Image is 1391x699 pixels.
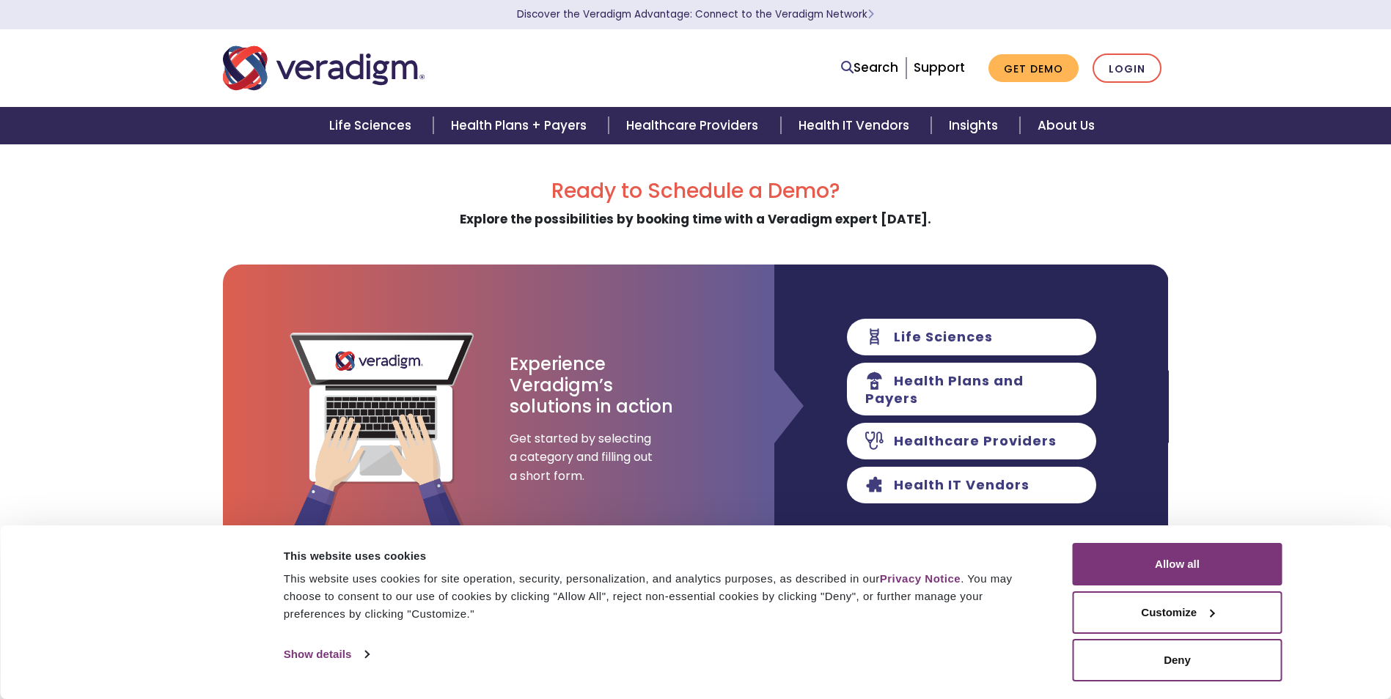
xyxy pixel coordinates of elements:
[1093,53,1161,84] a: Login
[223,44,425,92] img: Veradigm logo
[1073,543,1282,585] button: Allow all
[284,570,1040,623] div: This website uses cookies for site operation, security, personalization, and analytics purposes, ...
[1073,639,1282,681] button: Deny
[510,429,656,486] span: Get started by selecting a category and filling out a short form.
[517,7,874,21] a: Discover the Veradigm Advantage: Connect to the Veradigm NetworkLearn More
[284,643,369,665] a: Show details
[867,7,874,21] span: Learn More
[1020,107,1112,144] a: About Us
[510,354,675,417] h3: Experience Veradigm’s solutions in action
[433,107,609,144] a: Health Plans + Payers
[988,54,1079,83] a: Get Demo
[609,107,780,144] a: Healthcare Providers
[914,59,965,76] a: Support
[284,547,1040,565] div: This website uses cookies
[781,107,931,144] a: Health IT Vendors
[880,572,961,585] a: Privacy Notice
[931,107,1020,144] a: Insights
[312,107,433,144] a: Life Sciences
[1073,591,1282,634] button: Customize
[460,210,931,228] strong: Explore the possibilities by booking time with a Veradigm expert [DATE].
[223,179,1169,204] h2: Ready to Schedule a Demo?
[841,58,898,78] a: Search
